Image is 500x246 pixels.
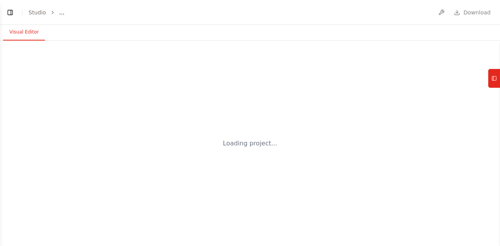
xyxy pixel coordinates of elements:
a: Studio [29,9,46,16]
nav: breadcrumb [29,9,64,16]
span: ... [59,9,64,16]
button: Show left sidebar [5,7,16,18]
button: Visual Editor [3,24,45,41]
div: Loading project... [223,139,277,148]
